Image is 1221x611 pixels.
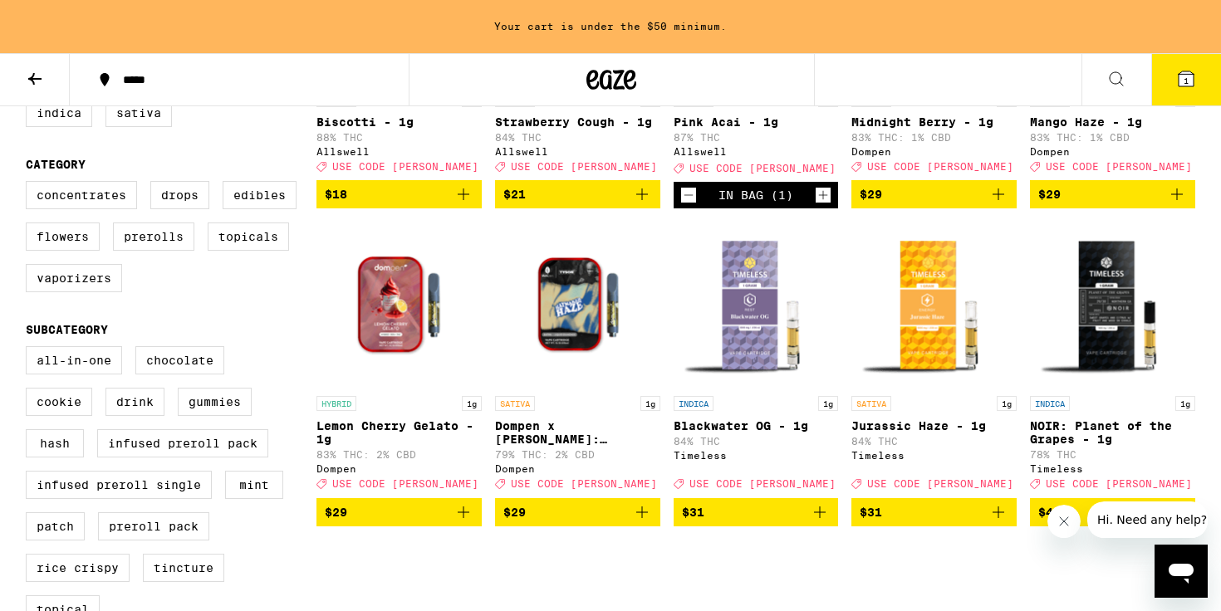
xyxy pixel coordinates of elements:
[495,396,535,411] p: SATIVA
[26,222,100,251] label: Flowers
[316,396,356,411] p: HYBRID
[997,396,1017,411] p: 1g
[26,512,85,540] label: Patch
[178,388,252,416] label: Gummies
[495,222,660,497] a: Open page for Dompen x Tyson: Haymaker Haze Live Resin Liquid Diamonds - 1g from Dompen
[495,498,660,526] button: Add to bag
[225,471,283,499] label: Mint
[689,479,836,490] span: USE CODE [PERSON_NAME]
[26,158,86,171] legend: Category
[674,436,839,447] p: 84% THC
[1087,501,1208,538] iframe: Message from company
[26,264,122,292] label: Vaporizers
[674,132,839,143] p: 87% THC
[495,146,660,157] div: Allswell
[26,99,92,127] label: Indica
[860,188,882,201] span: $29
[815,187,831,203] button: Increment
[511,479,657,490] span: USE CODE [PERSON_NAME]
[316,222,482,388] img: Dompen - Lemon Cherry Gelato - 1g
[851,132,1017,143] p: 83% THC: 1% CBD
[1030,180,1195,208] button: Add to bag
[1175,396,1195,411] p: 1g
[851,419,1017,433] p: Jurassic Haze - 1g
[867,161,1013,172] span: USE CODE [PERSON_NAME]
[718,188,793,202] div: In Bag (1)
[26,181,137,209] label: Concentrates
[851,396,891,411] p: SATIVA
[26,554,130,582] label: Rice Crispy
[208,222,289,251] label: Topicals
[105,388,164,416] label: Drink
[1030,146,1195,157] div: Dompen
[503,188,526,201] span: $21
[495,463,660,474] div: Dompen
[680,187,697,203] button: Decrement
[1030,498,1195,526] button: Add to bag
[316,146,482,157] div: Allswell
[1030,396,1070,411] p: INDICA
[495,419,660,446] p: Dompen x [PERSON_NAME]: [PERSON_NAME] Haze Live Resin Liquid Diamonds - 1g
[113,222,194,251] label: Prerolls
[316,180,482,208] button: Add to bag
[1046,161,1192,172] span: USE CODE [PERSON_NAME]
[26,429,84,457] label: Hash
[316,498,482,526] button: Add to bag
[1030,222,1195,497] a: Open page for NOIR: Planet of the Grapes - 1g from Timeless
[316,449,482,460] p: 83% THC: 2% CBD
[26,323,108,336] legend: Subcategory
[1030,222,1195,388] img: Timeless - NOIR: Planet of the Grapes - 1g
[511,161,657,172] span: USE CODE [PERSON_NAME]
[1030,115,1195,129] p: Mango Haze - 1g
[105,99,172,127] label: Sativa
[1030,419,1195,446] p: NOIR: Planet of the Grapes - 1g
[316,419,482,446] p: Lemon Cherry Gelato - 1g
[495,132,660,143] p: 84% THC
[851,222,1017,497] a: Open page for Jurassic Haze - 1g from Timeless
[674,396,713,411] p: INDICA
[332,479,478,490] span: USE CODE [PERSON_NAME]
[867,479,1013,490] span: USE CODE [PERSON_NAME]
[1155,545,1208,598] iframe: Button to launch messaging window
[674,146,839,157] div: Allswell
[1151,54,1221,105] button: 1
[135,346,224,374] label: Chocolate
[332,161,478,172] span: USE CODE [PERSON_NAME]
[1047,505,1081,538] iframe: Close message
[1184,76,1189,86] span: 1
[316,115,482,129] p: Biscotti - 1g
[1038,506,1061,519] span: $41
[316,222,482,497] a: Open page for Lemon Cherry Gelato - 1g from Dompen
[495,180,660,208] button: Add to bag
[223,181,297,209] label: Edibles
[462,396,482,411] p: 1g
[689,163,836,174] span: USE CODE [PERSON_NAME]
[1030,463,1195,474] div: Timeless
[316,463,482,474] div: Dompen
[503,506,526,519] span: $29
[26,346,122,374] label: All-In-One
[495,449,660,460] p: 79% THC: 2% CBD
[325,188,347,201] span: $18
[325,506,347,519] span: $29
[150,181,209,209] label: Drops
[860,506,882,519] span: $31
[1038,188,1061,201] span: $29
[851,498,1017,526] button: Add to bag
[674,419,839,433] p: Blackwater OG - 1g
[495,222,660,388] img: Dompen - Dompen x Tyson: Haymaker Haze Live Resin Liquid Diamonds - 1g
[98,512,209,540] label: Preroll Pack
[674,222,839,388] img: Timeless - Blackwater OG - 1g
[851,146,1017,157] div: Dompen
[851,222,1017,388] img: Timeless - Jurassic Haze - 1g
[674,498,839,526] button: Add to bag
[1046,479,1192,490] span: USE CODE [PERSON_NAME]
[640,396,660,411] p: 1g
[495,115,660,129] p: Strawberry Cough - 1g
[851,450,1017,461] div: Timeless
[316,132,482,143] p: 88% THC
[26,388,92,416] label: Cookie
[851,115,1017,129] p: Midnight Berry - 1g
[674,450,839,461] div: Timeless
